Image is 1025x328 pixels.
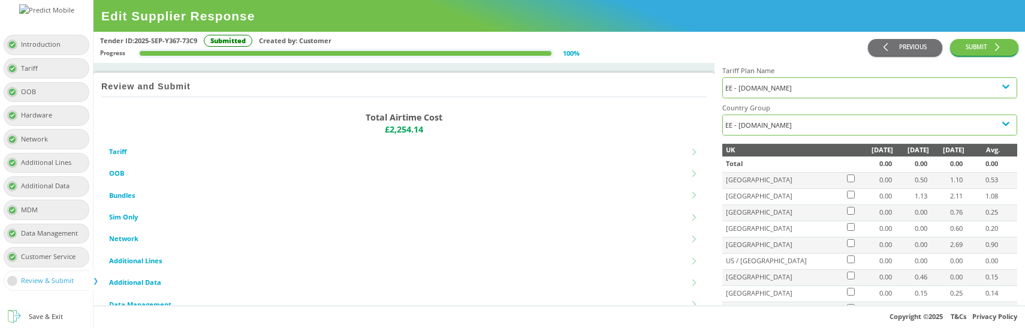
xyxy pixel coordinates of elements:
td: 0.00 [858,157,893,172]
td: 0.15 [893,285,928,302]
td: 0.00 [893,253,928,269]
div: Submitted [204,35,252,47]
td: 0.00 [929,302,964,318]
td: 0.20 [964,221,1000,237]
img: Predict Mobile [19,4,74,17]
td: 0.25 [929,285,964,302]
div: 100 % [563,47,580,60]
td: 1.13 [893,188,928,204]
td: 0.00 [964,302,1000,318]
td: 1.10 [929,172,964,188]
td: [GEOGRAPHIC_DATA] [722,285,845,302]
div: Avg. [964,144,1000,157]
td: 0.76 [929,204,964,221]
td: 0.00 [858,188,893,204]
td: 0.60 [929,221,964,237]
td: 0.00 [893,204,928,221]
td: 2.11 [929,188,964,204]
li: Bundles [109,185,699,206]
td: 0.00 [929,157,964,172]
td: 0.00 [858,237,893,253]
td: 0.46 [893,269,928,285]
td: 1.08 [964,188,1000,204]
td: 0.00 [929,269,964,285]
td: [GEOGRAPHIC_DATA] [722,302,845,318]
li: Additional Data [109,272,699,293]
h4: Country Group [722,102,1017,115]
div: Customer Service [21,251,83,263]
td: 0.14 [964,285,1000,302]
div: EE - [DOMAIN_NAME] [725,119,1014,131]
td: 2.69 [929,237,964,253]
td: [GEOGRAPHIC_DATA] [722,237,845,253]
div: MDM [21,204,46,216]
div: Introduction [21,38,68,51]
button: SUBMIT [950,39,1018,56]
td: 0.53 [964,172,1000,188]
div: Hardware [21,109,60,122]
td: [GEOGRAPHIC_DATA] [722,172,845,188]
div: Review & Submit [21,275,82,287]
a: T&Cs [951,312,966,321]
div: [DATE] [893,144,928,157]
a: Privacy Policy [972,312,1017,321]
td: [GEOGRAPHIC_DATA] [722,269,845,285]
p: Total Airtime Cost [366,112,442,124]
li: Sim Only [109,206,699,228]
li: Tariff [109,141,699,163]
td: 0.00 [858,285,893,302]
div: [DATE] [929,144,964,157]
td: 0.25 [964,204,1000,221]
div: Save & Exit [29,311,63,323]
span: £2,254.14 [385,124,423,136]
div: Data Management [21,227,86,240]
div: Copyright © 2025 [94,306,1025,328]
div: Tender ID: 2025-SEP-Y367-73C9 Created by: Customer [100,35,868,47]
div: OOB [21,86,44,98]
td: 0.00 [964,253,1000,269]
h4: Tariff Plan Name [722,65,1017,77]
div: Network [21,133,56,146]
td: [GEOGRAPHIC_DATA] [722,221,845,237]
div: Progress [100,47,125,60]
li: Data Management [109,294,699,315]
td: 0.00 [964,157,1000,172]
td: 0.00 [858,269,893,285]
td: 0.00 [893,237,928,253]
td: Total [722,157,845,172]
td: 0.00 [858,172,893,188]
td: 0.15 [964,269,1000,285]
td: [GEOGRAPHIC_DATA] [722,204,845,221]
td: 0.00 [858,221,893,237]
td: 0.00 [893,302,928,318]
li: OOB [109,163,699,184]
button: PREVIOUS [868,39,942,56]
div: EE - [DOMAIN_NAME] [725,82,1014,94]
div: UK [726,144,846,157]
td: 0.00 [858,204,893,221]
td: 0.00 [893,157,928,172]
div: [DATE] [858,144,893,157]
td: [GEOGRAPHIC_DATA] [722,188,845,204]
td: 0.00 [858,253,893,269]
td: US / [GEOGRAPHIC_DATA] [722,253,845,269]
td: 0.50 [893,172,928,188]
td: 0.00 [893,221,928,237]
td: 0.00 [929,253,964,269]
li: Additional Lines [109,250,699,272]
td: 0.00 [858,302,893,318]
div: Tariff [21,62,46,75]
div: Additional Data [21,180,77,192]
td: 0.90 [964,237,1000,253]
li: Network [109,228,699,250]
div: Additional Lines [21,157,79,169]
h2: Review and Submit [101,82,191,92]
